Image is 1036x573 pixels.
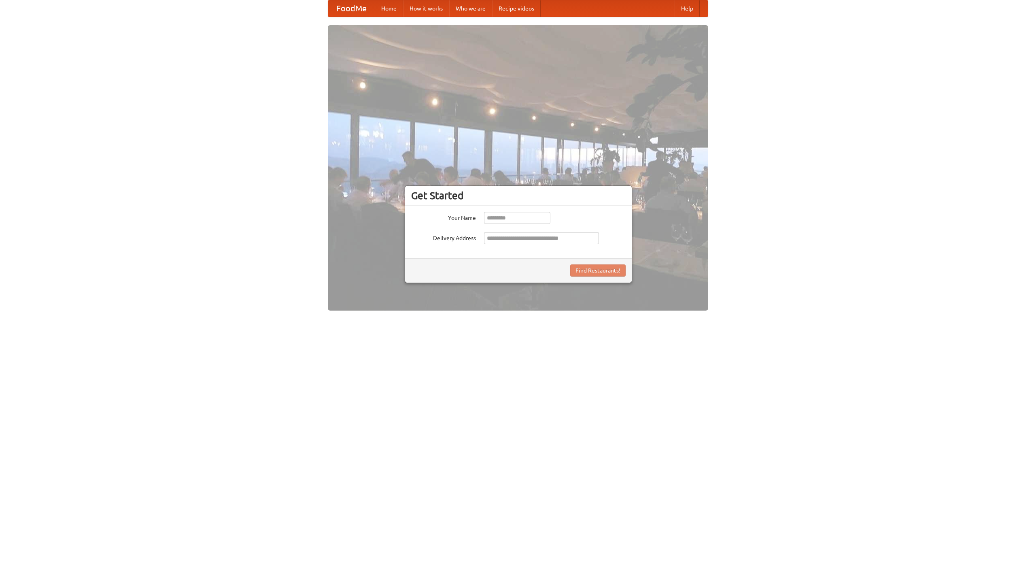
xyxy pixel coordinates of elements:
a: Help [675,0,700,17]
a: Recipe videos [492,0,541,17]
a: Home [375,0,403,17]
label: Delivery Address [411,232,476,242]
button: Find Restaurants! [570,264,626,277]
a: How it works [403,0,449,17]
a: FoodMe [328,0,375,17]
label: Your Name [411,212,476,222]
h3: Get Started [411,190,626,202]
a: Who we are [449,0,492,17]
